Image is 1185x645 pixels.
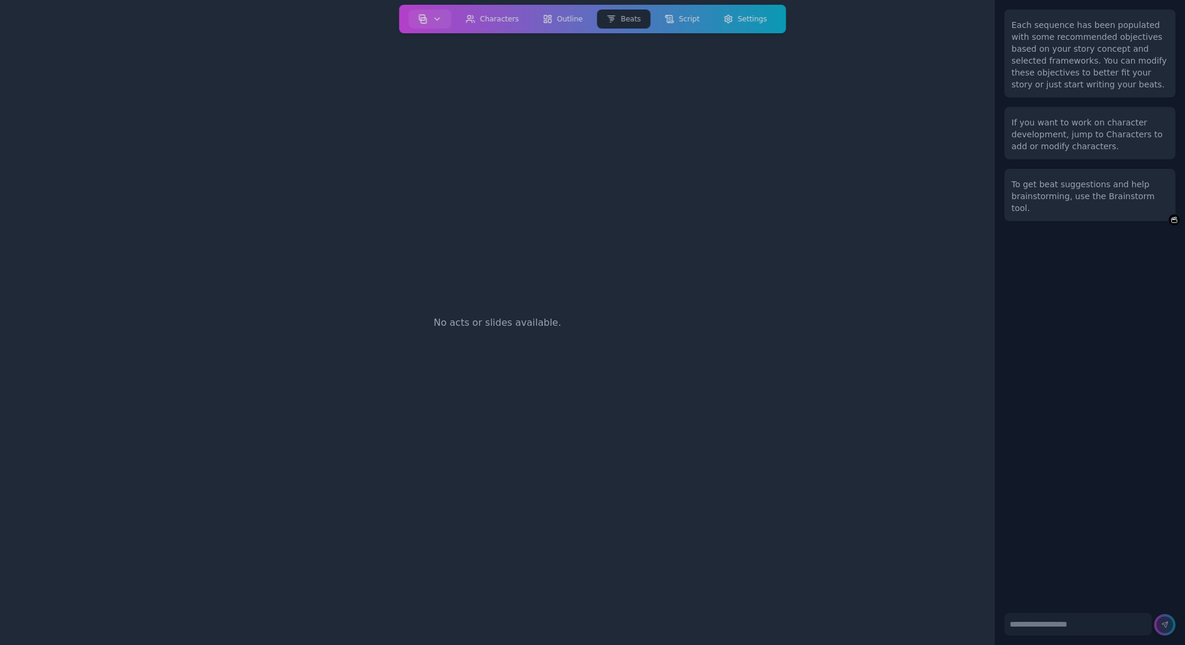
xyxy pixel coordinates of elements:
button: Settings [714,10,776,29]
div: To get beat suggestions and help brainstorming, use the Brainstorm tool. [1011,178,1168,214]
div: If you want to work on character development, jump to Characters to add or modify characters. [1011,117,1168,152]
a: Beats [594,7,653,31]
button: Brainstorm [1168,214,1180,226]
a: Characters [454,7,531,31]
a: Outline [531,7,594,31]
button: Characters [456,10,529,29]
img: storyboard [418,14,428,24]
button: Beats [597,10,650,29]
a: Settings [711,7,779,31]
a: Script [653,7,711,31]
button: Script [655,10,709,29]
button: Outline [533,10,592,29]
span: No acts or slides available. [434,316,562,330]
div: Each sequence has been populated with some recommended objectives based on your story concept and... [1011,19,1168,90]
